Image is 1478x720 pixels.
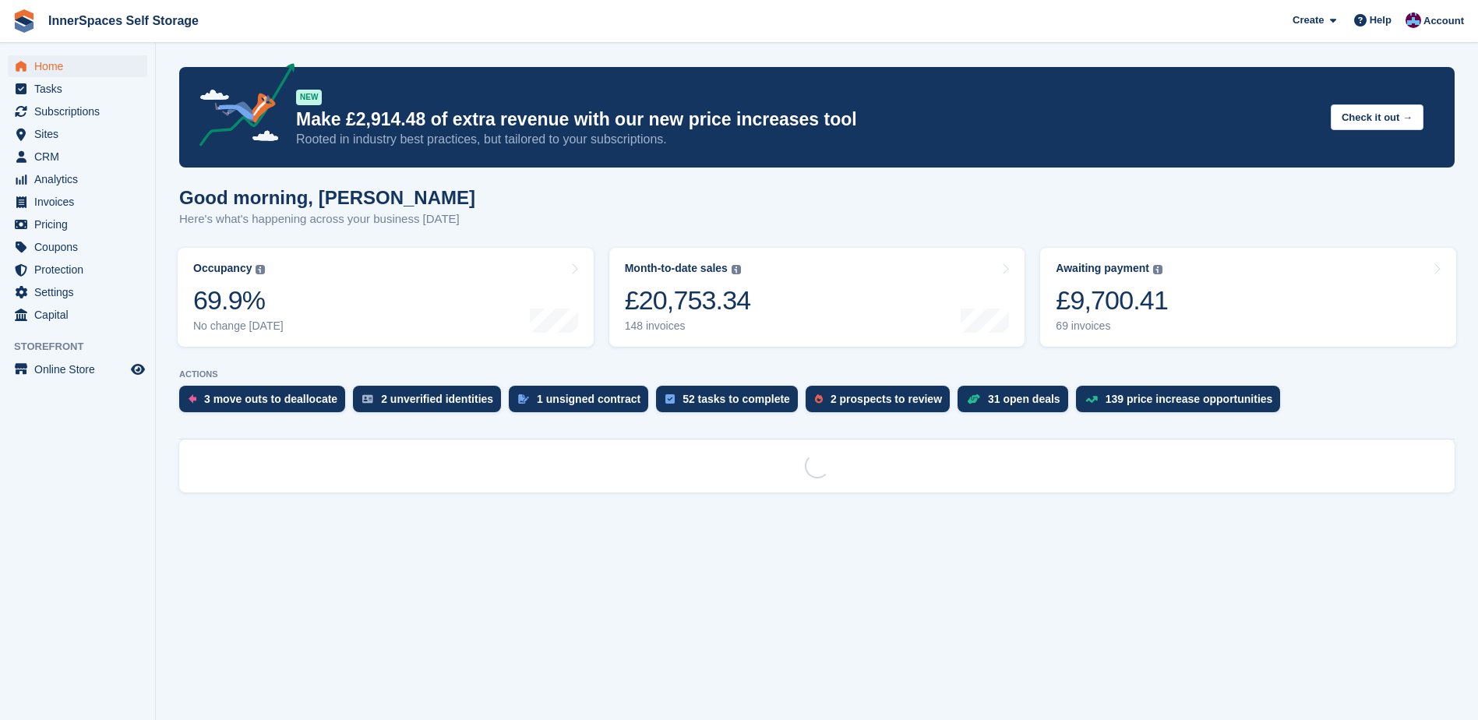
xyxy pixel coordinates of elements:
[8,55,147,77] a: menu
[732,265,741,274] img: icon-info-grey-7440780725fd019a000dd9b08b2336e03edf1995a4989e88bcd33f0948082b44.svg
[34,236,128,258] span: Coupons
[8,191,147,213] a: menu
[34,214,128,235] span: Pricing
[1056,319,1168,333] div: 69 invoices
[34,304,128,326] span: Capital
[179,187,475,208] h1: Good morning, [PERSON_NAME]
[178,248,594,347] a: Occupancy 69.9% No change [DATE]
[42,8,205,34] a: InnerSpaces Self Storage
[1040,248,1456,347] a: Awaiting payment £9,700.41 69 invoices
[1423,13,1464,29] span: Account
[8,101,147,122] a: menu
[34,168,128,190] span: Analytics
[296,131,1318,148] p: Rooted in industry best practices, but tailored to your subscriptions.
[1076,386,1289,420] a: 139 price increase opportunities
[656,386,806,420] a: 52 tasks to complete
[34,55,128,77] span: Home
[193,262,252,275] div: Occupancy
[8,236,147,258] a: menu
[362,394,373,404] img: verify_identity-adf6edd0f0f0b5bbfe63781bf79b02c33cf7c696d77639b501bdc392416b5a36.svg
[129,360,147,379] a: Preview store
[1331,104,1423,130] button: Check it out →
[8,78,147,100] a: menu
[189,394,196,404] img: move_outs_to_deallocate_icon-f764333ba52eb49d3ac5e1228854f67142a1ed5810a6f6cc68b1a99e826820c5.svg
[1056,284,1168,316] div: £9,700.41
[8,281,147,303] a: menu
[815,394,823,404] img: prospect-51fa495bee0391a8d652442698ab0144808aea92771e9ea1ae160a38d050c398.svg
[34,101,128,122] span: Subscriptions
[8,146,147,168] a: menu
[179,210,475,228] p: Here's what's happening across your business [DATE]
[625,284,751,316] div: £20,753.34
[14,339,155,355] span: Storefront
[12,9,36,33] img: stora-icon-8386f47178a22dfd0bd8f6a31ec36ba5ce8667c1dd55bd0f319d3a0aa187defe.svg
[8,358,147,380] a: menu
[518,394,529,404] img: contract_signature_icon-13c848040528278c33f63329250d36e43548de30e8caae1d1a13099fd9432cc5.svg
[1293,12,1324,28] span: Create
[179,386,353,420] a: 3 move outs to deallocate
[256,265,265,274] img: icon-info-grey-7440780725fd019a000dd9b08b2336e03edf1995a4989e88bcd33f0948082b44.svg
[8,259,147,281] a: menu
[34,358,128,380] span: Online Store
[193,319,284,333] div: No change [DATE]
[296,108,1318,131] p: Make £2,914.48 of extra revenue with our new price increases tool
[193,284,284,316] div: 69.9%
[34,259,128,281] span: Protection
[1406,12,1421,28] img: Paul Allo
[34,281,128,303] span: Settings
[625,262,728,275] div: Month-to-date sales
[1153,265,1162,274] img: icon-info-grey-7440780725fd019a000dd9b08b2336e03edf1995a4989e88bcd33f0948082b44.svg
[8,304,147,326] a: menu
[381,393,493,405] div: 2 unverified identities
[1106,393,1273,405] div: 139 price increase opportunities
[683,393,790,405] div: 52 tasks to complete
[665,394,675,404] img: task-75834270c22a3079a89374b754ae025e5fb1db73e45f91037f5363f120a921f8.svg
[204,393,337,405] div: 3 move outs to deallocate
[609,248,1025,347] a: Month-to-date sales £20,753.34 148 invoices
[34,146,128,168] span: CRM
[296,90,322,105] div: NEW
[831,393,942,405] div: 2 prospects to review
[967,394,980,404] img: deal-1b604bf984904fb50ccaf53a9ad4b4a5d6e5aea283cecdc64d6e3604feb123c2.svg
[1370,12,1392,28] span: Help
[34,78,128,100] span: Tasks
[353,386,509,420] a: 2 unverified identities
[625,319,751,333] div: 148 invoices
[509,386,656,420] a: 1 unsigned contract
[186,63,295,152] img: price-adjustments-announcement-icon-8257ccfd72463d97f412b2fc003d46551f7dbcb40ab6d574587a9cd5c0d94...
[34,191,128,213] span: Invoices
[806,386,958,420] a: 2 prospects to review
[179,369,1455,379] p: ACTIONS
[537,393,640,405] div: 1 unsigned contract
[1085,396,1098,403] img: price_increase_opportunities-93ffe204e8149a01c8c9dc8f82e8f89637d9d84a8eef4429ea346261dce0b2c0.svg
[1056,262,1149,275] div: Awaiting payment
[8,168,147,190] a: menu
[958,386,1076,420] a: 31 open deals
[8,214,147,235] a: menu
[8,123,147,145] a: menu
[34,123,128,145] span: Sites
[988,393,1060,405] div: 31 open deals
